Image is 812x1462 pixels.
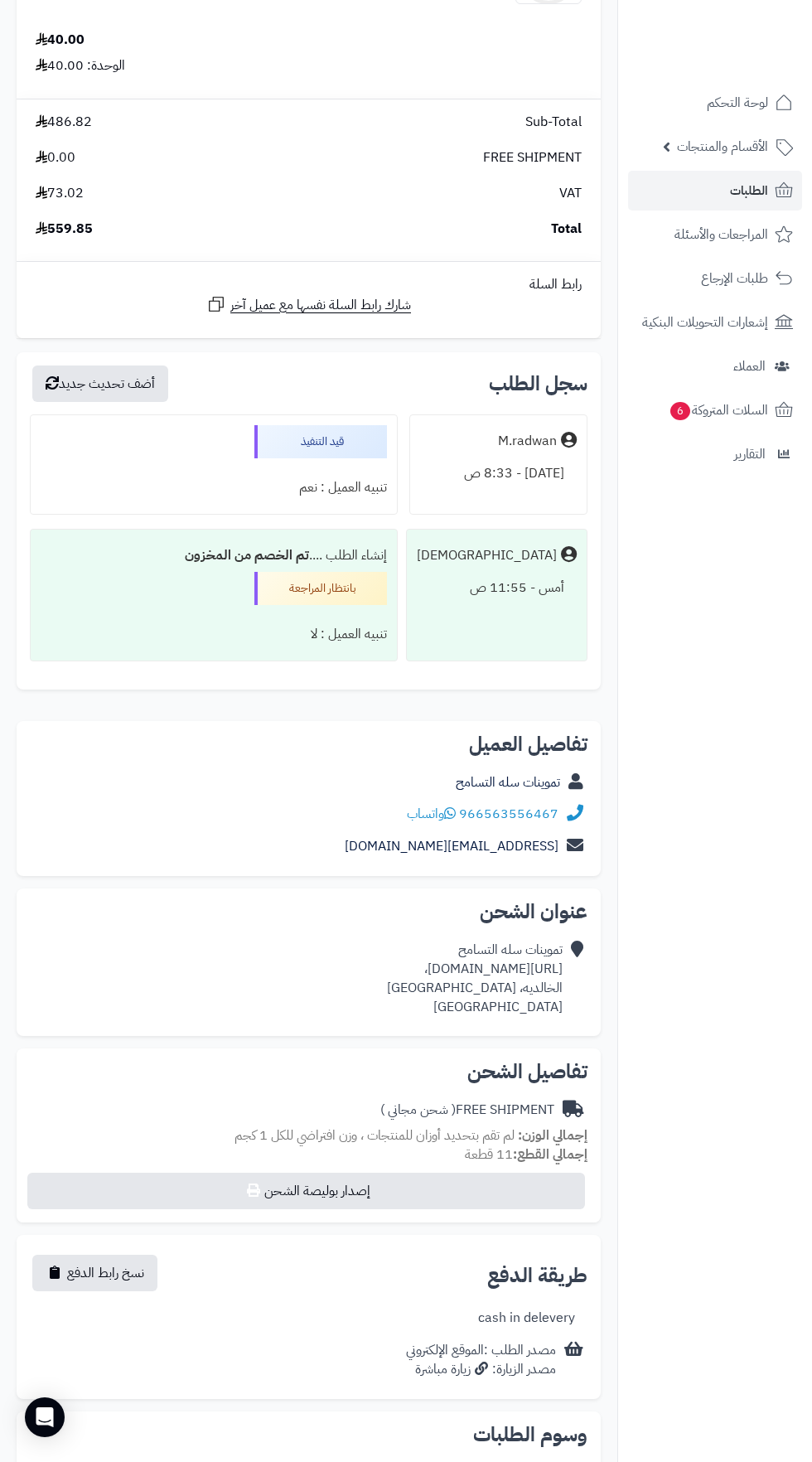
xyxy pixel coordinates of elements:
h2: تفاصيل العميل [30,734,587,754]
div: أمس - 11:55 ص [417,572,577,604]
span: 0.00 [36,148,75,167]
div: [DATE] - 8:33 ص [420,457,577,490]
button: نسخ رابط الدفع [32,1255,157,1291]
span: السلات المتروكة [669,399,768,422]
h3: سجل الطلب [489,374,587,394]
div: تموينات سله التسامح [URL][DOMAIN_NAME]، الخالديه، [GEOGRAPHIC_DATA] [GEOGRAPHIC_DATA] [387,941,563,1016]
div: مصدر الزيارة: زيارة مباشرة [406,1360,556,1379]
h2: عنوان الشحن [30,902,587,922]
div: مصدر الطلب :الموقع الإلكتروني [406,1341,556,1379]
small: 11 قطعة [465,1145,587,1164]
div: تنبيه العميل : لا [41,618,387,651]
a: طلبات الإرجاع [628,259,802,298]
span: التقارير [734,443,766,466]
b: تم الخصم من المخزون [185,545,309,565]
span: Total [551,220,582,239]
span: 559.85 [36,220,93,239]
h2: تفاصيل الشحن [30,1062,587,1082]
span: لوحة التحكم [707,91,768,114]
span: VAT [559,184,582,203]
a: 966563556467 [459,804,558,824]
strong: إجمالي الوزن: [518,1126,587,1145]
a: المراجعات والأسئلة [628,215,802,254]
span: شارك رابط السلة نفسها مع عميل آخر [230,296,411,315]
span: المراجعات والأسئلة [674,223,768,246]
div: Open Intercom Messenger [25,1397,65,1437]
a: العملاء [628,346,802,386]
span: الطلبات [730,179,768,202]
a: واتساب [407,804,456,824]
a: [EMAIL_ADDRESS][DOMAIN_NAME] [345,836,558,856]
span: طلبات الإرجاع [701,267,768,290]
span: لم تقم بتحديد أوزان للمنتجات ، وزن افتراضي للكل 1 كجم [234,1126,515,1145]
div: [DEMOGRAPHIC_DATA] [417,546,557,565]
div: بانتظار المراجعة [254,572,387,605]
span: الأقسام والمنتجات [677,135,768,158]
a: الطلبات [628,171,802,211]
span: 6 [670,402,690,420]
div: FREE SHIPMENT [380,1101,554,1120]
div: تنبيه العميل : نعم [41,472,387,504]
button: أضف تحديث جديد [32,365,168,402]
a: شارك رابط السلة نفسها مع عميل آخر [206,294,411,315]
button: إصدار بوليصة الشحن [27,1173,585,1209]
span: FREE SHIPMENT [483,148,582,167]
h2: طريقة الدفع [487,1266,587,1285]
div: M.radwan [498,432,557,451]
a: السلات المتروكة6 [628,390,802,430]
span: 73.02 [36,184,84,203]
div: رابط السلة [23,275,594,294]
h2: وسوم الطلبات [30,1425,587,1445]
img: logo-2.png [699,39,796,74]
span: 486.82 [36,113,92,132]
span: إشعارات التحويلات البنكية [642,311,768,334]
div: cash in delevery [478,1309,575,1328]
span: العملاء [733,355,766,378]
div: الوحدة: 40.00 [36,56,125,75]
div: إنشاء الطلب .... [41,540,387,572]
span: Sub-Total [525,113,582,132]
span: نسخ رابط الدفع [67,1263,144,1283]
strong: إجمالي القطع: [513,1145,587,1164]
div: 40.00 [36,31,85,50]
a: تموينات سله التسامح [456,772,560,792]
div: قيد التنفيذ [254,425,387,458]
a: التقارير [628,434,802,474]
span: ( شحن مجاني ) [380,1100,456,1120]
a: لوحة التحكم [628,83,802,123]
a: إشعارات التحويلات البنكية [628,303,802,342]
